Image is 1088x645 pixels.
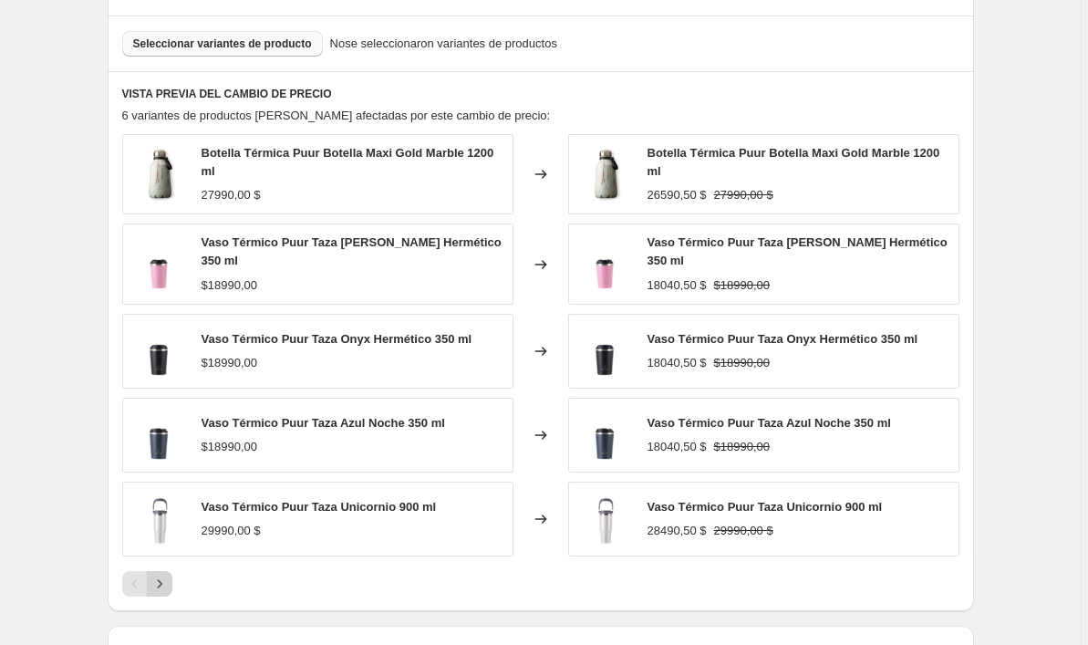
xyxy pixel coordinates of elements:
div: 18040,50 $ [648,276,707,295]
button: Siguiente [147,571,172,597]
strike: 27990,00 $ [714,186,773,204]
strike: $18990,00 [714,438,770,456]
img: puurcupnightblue350ml2_80x.png [578,408,633,463]
span: Vaso Térmico Puur Taza [PERSON_NAME] Hermético 350 ml [202,235,502,267]
img: cup_lavanda_350ml1_80x.png [578,237,633,292]
span: Vaso Térmico Puur Taza Unicornio 900 ml [202,500,437,514]
div: $18990,00 [202,354,257,372]
span: Botella Térmica Puur Botella Maxi Gold Marble 1200 ml [648,146,940,178]
button: Seleccionar variantes de producto [122,31,323,57]
div: 26590,50 $ [648,186,707,204]
nav: Paginación [122,571,172,597]
span: Vaso Térmico Puur Taza Azul Noche 350 ml [202,416,445,430]
h6: VISTA PREVIA DEL CAMBIO DE PRECIO [122,87,959,101]
img: puur_mug_unicorn_900_ml1_80x.png [578,492,633,546]
span: Seleccionar variantes de producto [133,36,312,51]
img: puurcuponyx350ml1_80x.png [578,324,633,379]
span: No se seleccionaron variantes de productos [330,35,557,53]
img: puurcupnightblue350ml2_80x.png [132,408,187,463]
strike: $18990,00 [714,354,770,372]
div: 29990,00 $ [202,522,261,540]
span: 6 variantes de productos [PERSON_NAME] afectadas por este cambio de precio: [122,109,551,122]
div: $18990,00 [202,276,257,295]
img: cup_lavanda_350ml1_80x.png [132,237,187,292]
strike: 29990,00 $ [714,522,773,540]
span: Vaso Térmico Puur Taza [PERSON_NAME] Hermético 350 ml [648,235,948,267]
span: Vaso Térmico Puur Taza Onyx Hermético 350 ml [202,332,472,346]
span: Botella Térmica Puur Botella Maxi Gold Marble 1200 ml [202,146,494,178]
span: Vaso Térmico Puur Taza Unicornio 900 ml [648,500,883,514]
div: 28490,50 $ [648,522,707,540]
img: PUUR-MAXI-GOLD-MARBLE-PRUEBA_80x.jpg [578,147,633,202]
div: 18040,50 $ [648,354,707,372]
img: PUUR-MAXI-GOLD-MARBLE-PRUEBA_80x.jpg [132,147,187,202]
div: 27990,00 $ [202,186,261,204]
img: puur_mug_unicorn_900_ml1_80x.png [132,492,187,546]
span: Vaso Térmico Puur Taza Onyx Hermético 350 ml [648,332,918,346]
span: Vaso Térmico Puur Taza Azul Noche 350 ml [648,416,891,430]
strike: $18990,00 [714,276,770,295]
div: 18040,50 $ [648,438,707,456]
div: $18990,00 [202,438,257,456]
img: puurcuponyx350ml1_80x.png [132,324,187,379]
